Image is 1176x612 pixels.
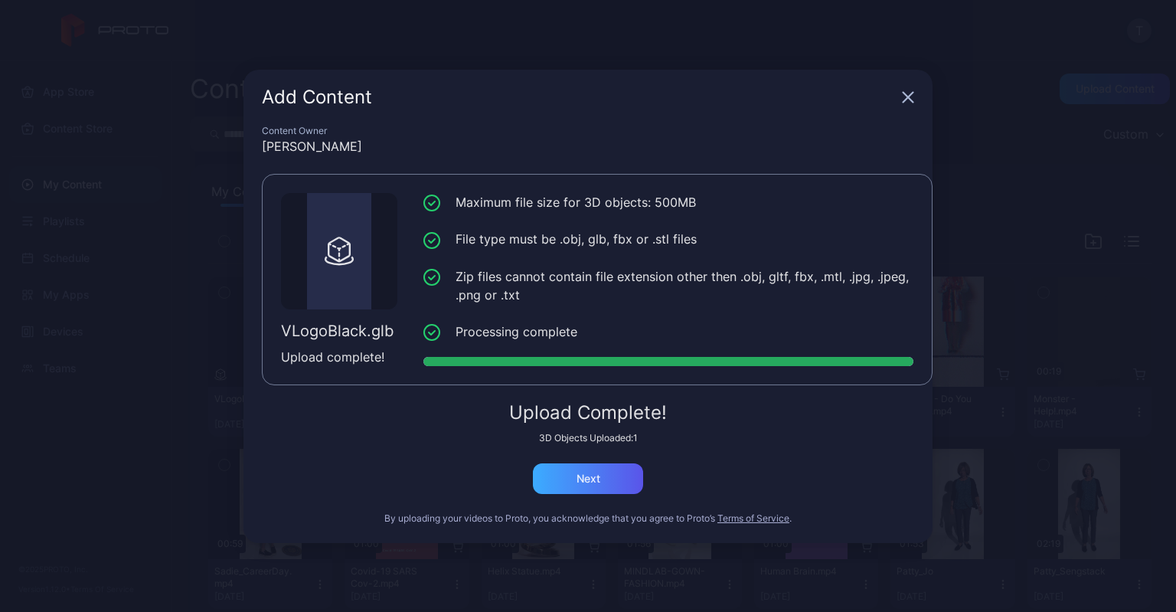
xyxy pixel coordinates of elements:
[577,473,600,485] div: Next
[262,125,914,137] div: Content Owner
[423,322,913,342] li: Processing complete
[717,512,789,525] button: Terms of Service
[262,137,914,155] div: [PERSON_NAME]
[281,322,397,340] div: VLogoBlack.glb
[281,348,397,366] div: Upload complete!
[262,512,914,525] div: By uploading your videos to Proto, you acknowledge that you agree to Proto’s .
[423,230,913,249] li: File type must be .obj, glb, fbx or .stl files
[262,432,914,444] div: 3D Objects Uploaded: 1
[423,267,913,304] li: Zip files cannot contain file extension other then .obj, gltf, fbx, .mtl, .jpg, .jpeg, .png or .txt
[262,404,914,422] div: Upload Complete!
[262,88,896,106] div: Add Content
[423,193,913,212] li: Maximum file size for 3D objects: 500MB
[533,463,643,494] button: Next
